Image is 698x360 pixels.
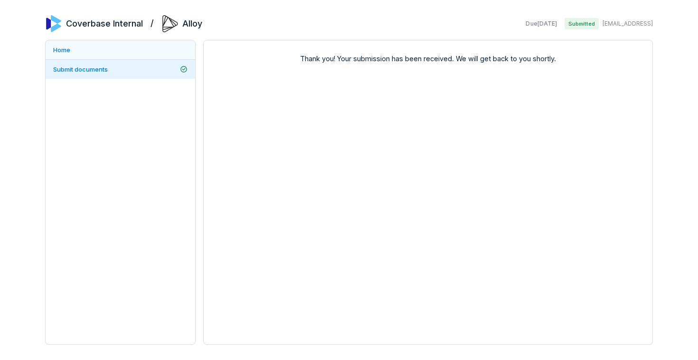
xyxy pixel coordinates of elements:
[182,18,202,30] h2: Alloy
[66,18,143,30] h2: Coverbase Internal
[211,54,645,64] span: Thank you! Your submission has been received. We will get back to you shortly.
[46,60,195,79] a: Submit documents
[526,20,557,28] span: Due [DATE]
[565,18,599,29] span: Submitted
[46,40,195,59] a: Home
[603,20,653,28] span: [EMAIL_ADDRESS]
[151,15,154,29] h2: /
[53,65,108,73] span: Submit documents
